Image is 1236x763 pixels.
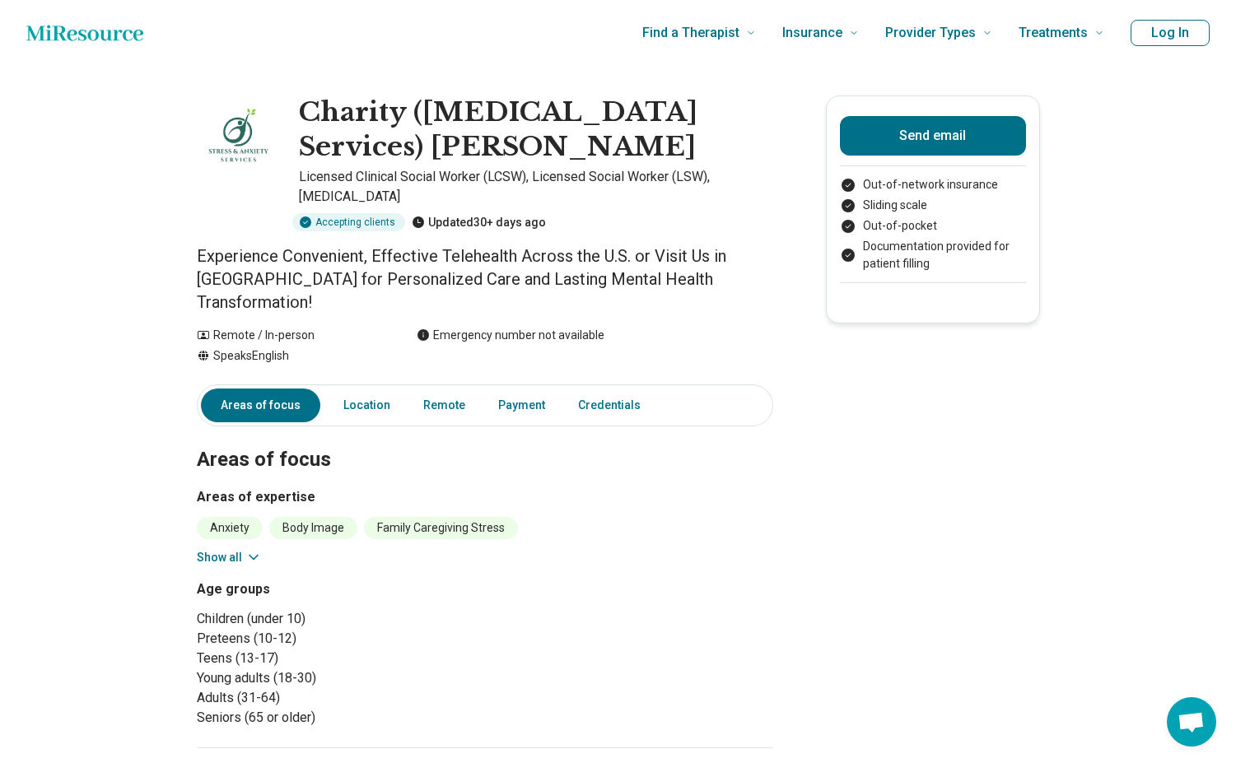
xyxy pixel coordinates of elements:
[197,95,279,178] img: Charity Truong, Licensed Clinical Social Worker (LCSW)
[840,116,1026,156] button: Send email
[840,217,1026,235] li: Out-of-pocket
[299,95,773,164] h1: Charity ([MEDICAL_DATA] Services) [PERSON_NAME]
[642,21,739,44] span: Find a Therapist
[197,609,478,629] li: Children (under 10)
[292,213,405,231] div: Accepting clients
[840,197,1026,214] li: Sliding scale
[197,327,384,344] div: Remote / In-person
[299,167,773,207] p: Licensed Clinical Social Worker (LCSW), Licensed Social Worker (LSW), [MEDICAL_DATA]
[26,16,143,49] a: Home page
[412,213,546,231] div: Updated 30+ days ago
[197,688,478,708] li: Adults (31-64)
[197,668,478,688] li: Young adults (18-30)
[840,176,1026,193] li: Out-of-network insurance
[201,388,320,422] a: Areas of focus
[197,244,773,314] p: Experience Convenient, Effective Telehealth Across the U.S. or Visit Us in [GEOGRAPHIC_DATA] for ...
[885,21,976,44] span: Provider Types
[1131,20,1210,46] button: Log In
[197,347,384,365] div: Speaks English
[840,238,1026,272] li: Documentation provided for patient filling
[840,176,1026,272] ul: Payment options
[269,517,357,539] li: Body Image
[197,629,478,649] li: Preteens (10-12)
[488,388,555,422] a: Payment
[197,487,773,507] h3: Areas of expertise
[197,549,262,566] button: Show all
[1019,21,1088,44] span: Treatments
[197,517,263,539] li: Anxiety
[1167,697,1216,747] a: Open chat
[197,649,478,668] li: Teens (13-17)
[568,388,660,422] a: Credentials
[364,517,518,539] li: Family Caregiving Stress
[197,708,478,728] li: Seniors (65 or older)
[782,21,842,44] span: Insurance
[333,388,400,422] a: Location
[413,388,475,422] a: Remote
[197,579,478,599] h3: Age groups
[197,407,773,474] h2: Areas of focus
[417,327,604,344] div: Emergency number not available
